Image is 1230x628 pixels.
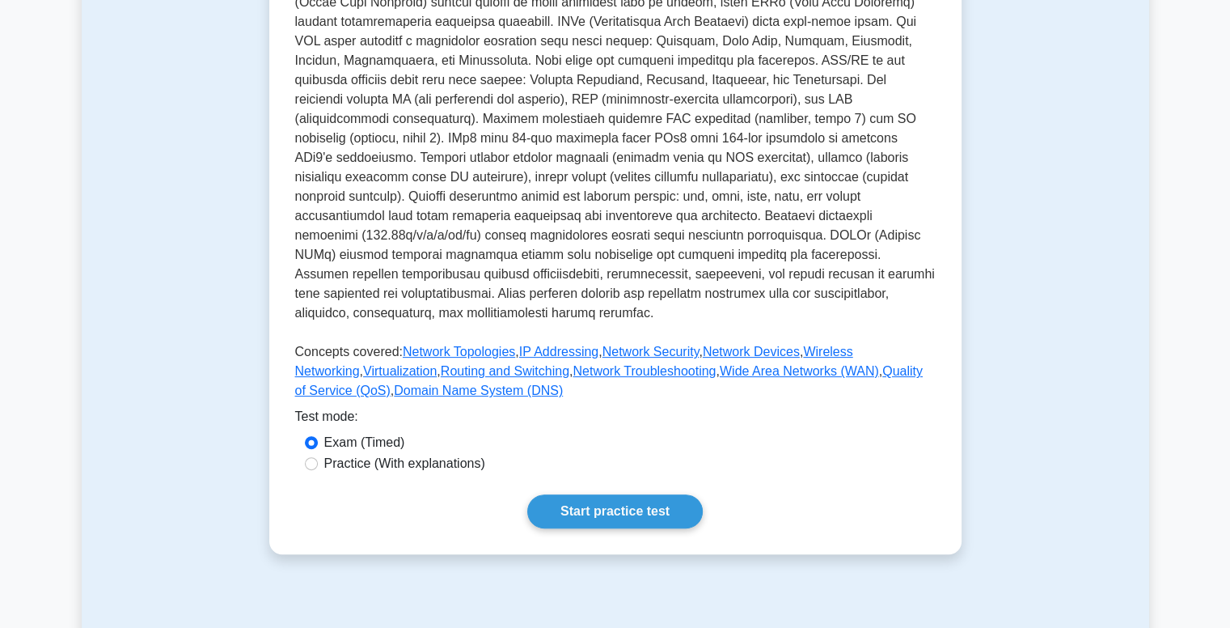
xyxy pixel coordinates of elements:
a: Network Devices [703,345,800,359]
a: Network Topologies [403,345,515,359]
a: Domain Name System (DNS) [394,384,563,397]
label: Exam (Timed) [324,433,405,452]
a: Virtualization [363,364,437,378]
a: Network Security [602,345,700,359]
a: Start practice test [527,494,703,528]
a: Wide Area Networks (WAN) [720,364,879,378]
a: Network Troubleshooting [573,364,716,378]
p: Concepts covered: , , , , , , , , , , [295,342,936,407]
a: IP Addressing [519,345,598,359]
a: Routing and Switching [441,364,569,378]
label: Practice (With explanations) [324,454,485,473]
div: Test mode: [295,407,936,433]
